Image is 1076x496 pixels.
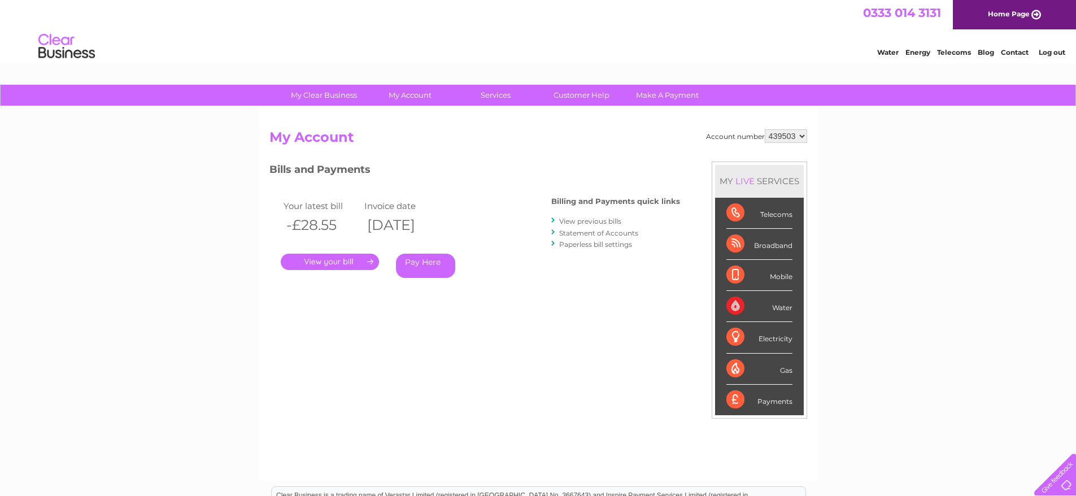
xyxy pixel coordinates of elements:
[726,322,792,353] div: Electricity
[726,229,792,260] div: Broadband
[551,197,680,206] h4: Billing and Payments quick links
[726,385,792,415] div: Payments
[621,85,714,106] a: Make A Payment
[726,198,792,229] div: Telecoms
[559,229,638,237] a: Statement of Accounts
[877,48,899,56] a: Water
[559,217,621,225] a: View previous bills
[363,85,456,106] a: My Account
[281,198,362,214] td: Your latest bill
[1001,48,1029,56] a: Contact
[1039,48,1065,56] a: Log out
[937,48,971,56] a: Telecoms
[726,354,792,385] div: Gas
[559,240,632,249] a: Paperless bill settings
[361,198,443,214] td: Invoice date
[535,85,628,106] a: Customer Help
[905,48,930,56] a: Energy
[715,165,804,197] div: MY SERVICES
[272,6,805,55] div: Clear Business is a trading name of Verastar Limited (registered in [GEOGRAPHIC_DATA] No. 3667643...
[281,214,362,237] th: -£28.55
[281,254,379,270] a: .
[726,260,792,291] div: Mobile
[38,29,95,64] img: logo.png
[361,214,443,237] th: [DATE]
[706,129,807,143] div: Account number
[733,176,757,186] div: LIVE
[978,48,994,56] a: Blog
[863,6,941,20] a: 0333 014 3131
[726,291,792,322] div: Water
[449,85,542,106] a: Services
[269,162,680,181] h3: Bills and Payments
[396,254,455,278] a: Pay Here
[269,129,807,151] h2: My Account
[277,85,371,106] a: My Clear Business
